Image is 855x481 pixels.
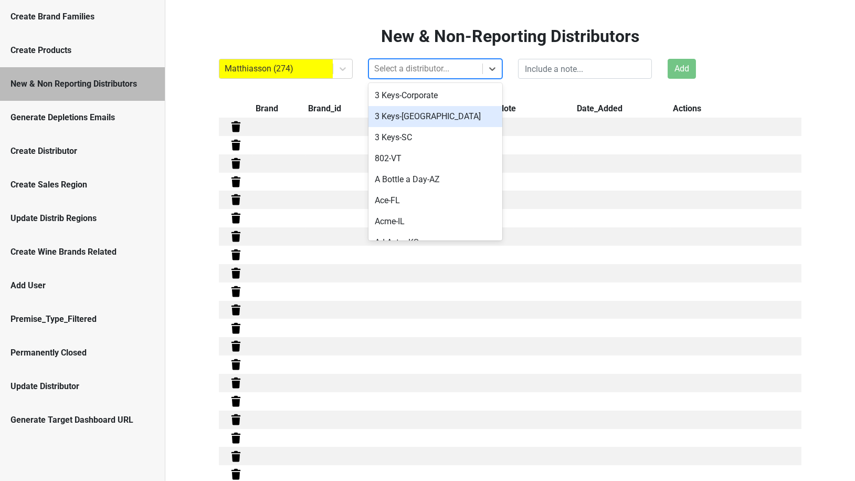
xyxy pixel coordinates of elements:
img: delete.svg [229,248,242,262]
img: delete.svg [229,193,242,206]
div: Generate Depletions Emails [10,111,154,124]
div: Generate Target Dashboard URL [10,414,154,426]
img: delete.svg [229,304,242,317]
div: Create Distributor [10,145,154,158]
div: 802-VT [368,148,502,169]
th: Date_Added [574,100,670,118]
img: delete.svg [229,120,242,133]
th: Brand [253,100,305,118]
img: delete.svg [229,340,242,353]
th: Actions [670,100,801,118]
div: 3 Keys-[GEOGRAPHIC_DATA] [368,106,502,127]
div: Add User [10,279,154,292]
div: 3 Keys-Corporate [368,85,502,106]
img: delete.svg [229,230,242,243]
th: Brand_id [305,100,377,118]
div: Create Wine Brands Related [10,246,154,258]
div: Create Sales Region [10,179,154,191]
div: Update Distrib Regions [10,212,154,225]
img: delete.svg [229,450,242,463]
button: Add [668,59,696,79]
div: Acme-IL [368,211,502,232]
div: Update Distributor [10,380,154,393]
img: delete.svg [229,267,242,280]
img: delete.svg [229,395,242,408]
img: delete.svg [229,432,242,445]
img: delete.svg [229,377,242,390]
img: delete.svg [229,468,242,481]
img: delete.svg [229,413,242,426]
div: A Bottle a Day-AZ [368,169,502,190]
div: Ad Astra-KS [368,232,502,253]
img: delete.svg [229,175,242,189]
img: delete.svg [229,157,242,170]
img: delete.svg [229,139,242,152]
img: delete.svg [229,358,242,371]
input: Include a note... [518,59,652,79]
div: Ace-FL [368,190,502,211]
img: delete.svg [229,285,242,298]
div: Create Products [10,44,154,57]
div: Create Brand Families [10,11,154,23]
div: New & Non Reporting Distributors [10,78,154,90]
div: Premise_Type_Filtered [10,313,154,326]
h2: New & Non-Reporting Distributors [219,26,801,46]
div: Permanently Closed [10,347,154,359]
img: delete.svg [229,322,242,335]
th: Note [495,100,574,118]
img: delete.svg [229,212,242,225]
div: 3 Keys-SC [368,127,502,148]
